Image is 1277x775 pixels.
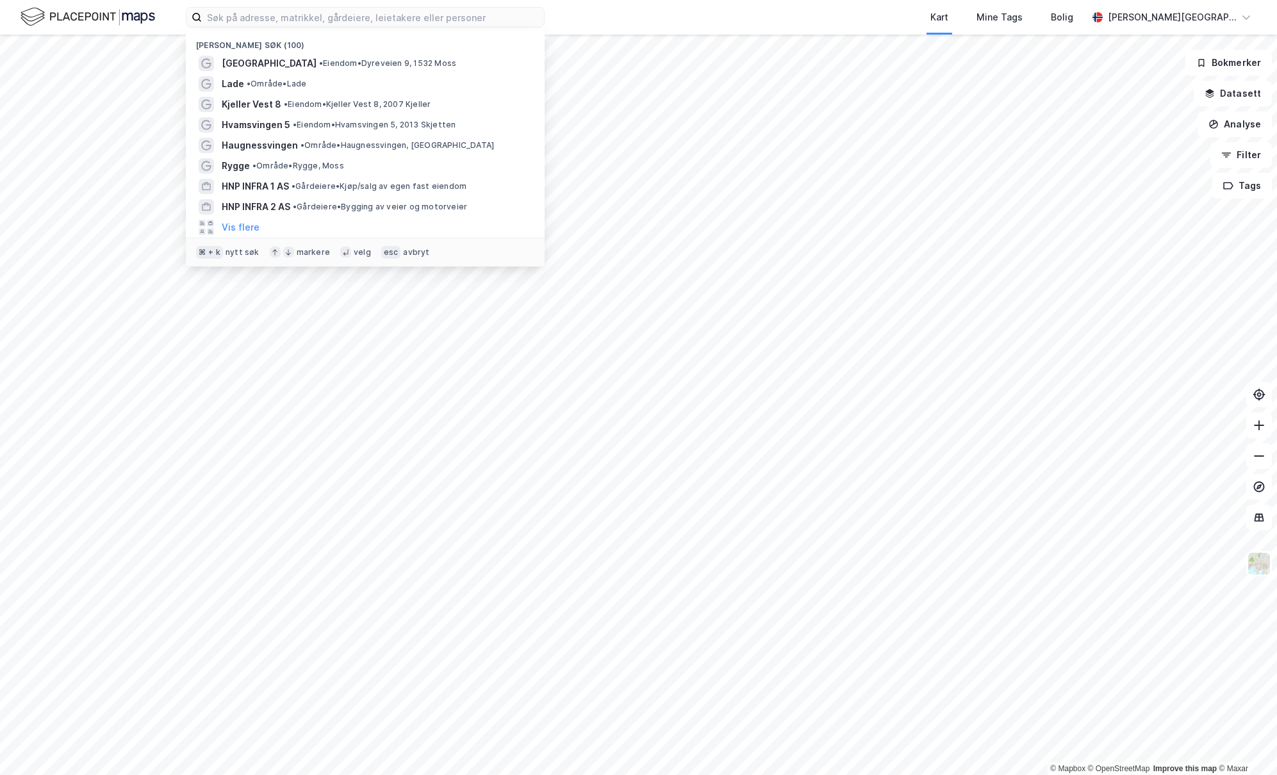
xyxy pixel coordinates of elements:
[222,158,250,174] span: Rygge
[202,8,544,27] input: Søk på adresse, matrikkel, gårdeiere, leietakere eller personer
[292,181,295,191] span: •
[293,202,467,212] span: Gårdeiere • Bygging av veier og motorveier
[976,10,1023,25] div: Mine Tags
[930,10,948,25] div: Kart
[284,99,288,109] span: •
[226,247,260,257] div: nytt søk
[222,199,290,215] span: HNP INFRA 2 AS
[21,6,155,28] img: logo.f888ab2527a4732fd821a326f86c7f29.svg
[1213,714,1277,775] div: Kontrollprogram for chat
[186,30,545,53] div: [PERSON_NAME] søk (100)
[293,120,297,129] span: •
[222,76,244,92] span: Lade
[252,161,344,171] span: Område • Rygge, Moss
[301,140,494,151] span: Område • Haugnessvingen, [GEOGRAPHIC_DATA]
[319,58,456,69] span: Eiendom • Dyreveien 9, 1532 Moss
[222,56,317,71] span: [GEOGRAPHIC_DATA]
[381,246,401,259] div: esc
[222,97,281,112] span: Kjeller Vest 8
[247,79,251,88] span: •
[284,99,431,110] span: Eiendom • Kjeller Vest 8, 2007 Kjeller
[222,138,298,153] span: Haugnessvingen
[403,247,429,257] div: avbryt
[293,202,297,211] span: •
[252,161,256,170] span: •
[292,181,466,192] span: Gårdeiere • Kjøp/salg av egen fast eiendom
[196,246,223,259] div: ⌘ + k
[319,58,323,68] span: •
[247,79,306,89] span: Område • Lade
[1051,10,1073,25] div: Bolig
[1108,10,1236,25] div: [PERSON_NAME][GEOGRAPHIC_DATA]
[222,117,290,133] span: Hvamsvingen 5
[222,220,260,235] button: Vis flere
[1213,714,1277,775] iframe: Chat Widget
[354,247,371,257] div: velg
[222,179,289,194] span: HNP INFRA 1 AS
[301,140,304,150] span: •
[297,247,330,257] div: markere
[293,120,456,130] span: Eiendom • Hvamsvingen 5, 2013 Skjetten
